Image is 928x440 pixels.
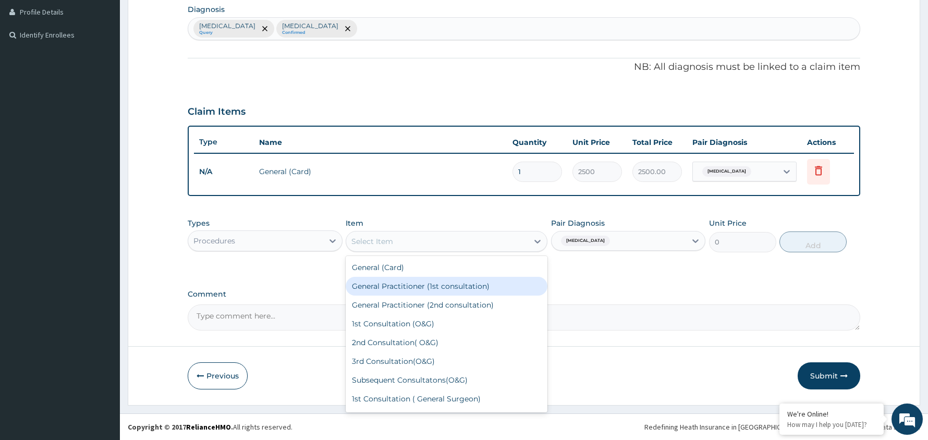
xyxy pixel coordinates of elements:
th: Name [254,132,507,153]
label: Unit Price [709,218,747,228]
span: remove selection option [343,24,352,33]
div: 3rd Consultation(O&G) [346,352,547,371]
th: Actions [802,132,854,153]
small: Confirmed [282,30,338,35]
a: RelianceHMO [186,422,231,432]
div: We're Online! [787,409,876,419]
p: [MEDICAL_DATA] [199,22,255,30]
div: Redefining Heath Insurance in [GEOGRAPHIC_DATA] using Telemedicine and Data Science! [644,422,920,432]
div: Minimize live chat window [171,5,196,30]
th: Quantity [507,132,567,153]
div: Procedures [193,236,235,246]
td: N/A [194,162,254,181]
div: 2nd Consultation(General Surgeon) [346,408,547,427]
th: Pair Diagnosis [687,132,802,153]
div: General Practitioner (2nd consultation) [346,296,547,314]
td: General (Card) [254,161,507,182]
div: 2nd Consultation( O&G) [346,333,547,352]
button: Previous [188,362,248,389]
div: General (Card) [346,258,547,277]
th: Type [194,132,254,152]
span: [MEDICAL_DATA] [561,236,610,246]
small: Query [199,30,255,35]
p: NB: All diagnosis must be linked to a claim item [188,60,860,74]
h3: Claim Items [188,106,246,118]
th: Unit Price [567,132,627,153]
textarea: Type your message and hit 'Enter' [5,285,199,321]
label: Diagnosis [188,4,225,15]
p: How may I help you today? [787,420,876,429]
span: [MEDICAL_DATA] [702,166,751,177]
span: remove selection option [260,24,270,33]
span: We're online! [60,131,144,237]
strong: Copyright © 2017 . [128,422,233,432]
footer: All rights reserved. [120,413,928,440]
div: Chat with us now [54,58,175,72]
label: Types [188,219,210,228]
div: Select Item [351,236,393,247]
label: Item [346,218,363,228]
p: [MEDICAL_DATA] [282,22,338,30]
div: 1st Consultation ( General Surgeon) [346,389,547,408]
button: Add [779,231,847,252]
button: Submit [798,362,860,389]
div: General Practitioner (1st consultation) [346,277,547,296]
img: d_794563401_company_1708531726252_794563401 [19,52,42,78]
th: Total Price [627,132,687,153]
div: 1st Consultation (O&G) [346,314,547,333]
label: Comment [188,290,860,299]
div: Subsequent Consultatons(O&G) [346,371,547,389]
label: Pair Diagnosis [551,218,605,228]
